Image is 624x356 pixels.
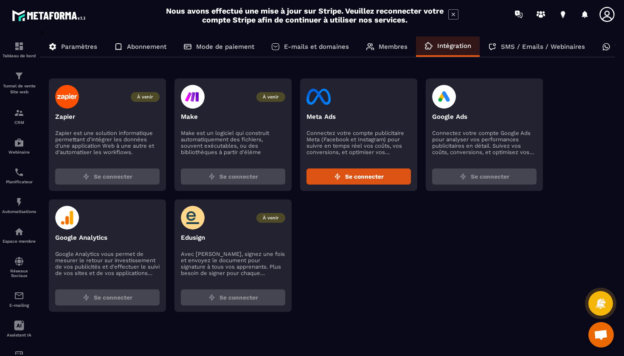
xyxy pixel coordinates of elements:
[284,43,349,50] p: E-mails et domaines
[181,251,285,276] p: Avec [PERSON_NAME], signez une fois et envoyez le document pour signature à tous vos apprenants. ...
[166,6,444,24] h2: Nous avons effectué une mise à jour sur Stripe. Veuillez reconnecter votre compte Stripe afin de ...
[208,294,215,301] img: zap.8ac5aa27.svg
[12,8,88,23] img: logo
[14,41,24,51] img: formation
[2,314,36,344] a: Assistant IA
[219,172,258,181] span: Se connecter
[14,108,24,118] img: formation
[2,64,36,101] a: formationformationTunnel de vente Site web
[2,220,36,250] a: automationsautomationsEspace membre
[131,92,160,102] span: À venir
[55,130,160,155] p: Zapier est une solution informatique permettant d'intégrer les données d'une application Web à un...
[94,172,132,181] span: Se connecter
[2,209,36,214] p: Automatisations
[334,173,341,180] img: zap.8ac5aa27.svg
[432,168,537,185] button: Se connecter
[2,120,36,125] p: CRM
[181,289,285,306] button: Se connecter
[196,43,254,50] p: Mode de paiement
[437,42,471,50] p: Intégration
[2,150,36,154] p: Webinaire
[14,167,24,177] img: scheduler
[2,239,36,244] p: Espace membre
[61,43,97,50] p: Paramètres
[83,173,90,180] img: zap.8ac5aa27.svg
[2,101,36,131] a: formationformationCRM
[2,269,36,278] p: Réseaux Sociaux
[460,173,467,180] img: zap.8ac5aa27.svg
[501,43,585,50] p: SMS / Emails / Webinaires
[2,53,36,58] p: Tableau de bord
[306,113,411,121] p: Meta Ads
[127,43,166,50] p: Abonnement
[219,293,258,302] span: Se connecter
[471,172,509,181] span: Se connecter
[432,113,537,121] p: Google Ads
[306,130,411,155] p: Connectez votre compte publicitaire Meta (Facebook et Instagram) pour suivre en temps réel vos co...
[14,137,24,148] img: automations
[432,130,537,155] p: Connectez votre compte Google Ads pour analyser vos performances publicitaires en détail. Suivez ...
[2,284,36,314] a: emailemailE-mailing
[55,234,160,241] p: Google Analytics
[181,113,285,121] p: Make
[256,92,285,102] span: À venir
[83,294,90,301] img: zap.8ac5aa27.svg
[588,322,614,348] div: Ouvrir le chat
[55,85,79,109] img: zapier-logo.003d59f5.svg
[55,289,160,306] button: Se connecter
[55,113,160,121] p: Zapier
[256,213,285,223] span: À venir
[2,83,36,95] p: Tunnel de vente Site web
[14,291,24,301] img: email
[14,256,24,266] img: social-network
[14,197,24,207] img: automations
[2,250,36,284] a: social-networksocial-networkRéseaux Sociaux
[55,206,79,230] img: google-analytics-logo.594682c4.svg
[14,227,24,237] img: automations
[2,191,36,220] a: automationsautomationsAutomatisations
[306,168,411,185] button: Se connecter
[2,303,36,308] p: E-mailing
[94,293,132,302] span: Se connecter
[55,168,160,185] button: Se connecter
[2,179,36,184] p: Planificateur
[181,85,205,109] img: make-logo.47d65c36.svg
[432,85,456,109] img: google-ads-logo.4cdbfafa.svg
[40,28,616,325] div: >
[2,35,36,64] a: formationformationTableau de bord
[181,234,285,241] p: Edusign
[306,85,331,109] img: facebook-logo.eb727249.svg
[2,333,36,337] p: Assistant IA
[55,251,160,276] p: Google Analytics vous permet de mesurer le retour sur investissement de vos publicités et d'effec...
[181,168,285,185] button: Se connecter
[345,172,384,181] span: Se connecter
[14,71,24,81] img: formation
[181,130,285,155] p: Make est un logiciel qui construit automatiquement des fichiers, souvent exécutables, ou des bibl...
[181,206,205,230] img: edusign-logo.5fe905fa.svg
[2,161,36,191] a: schedulerschedulerPlanificateur
[208,173,215,180] img: zap.8ac5aa27.svg
[379,43,408,50] p: Membres
[2,131,36,161] a: automationsautomationsWebinaire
